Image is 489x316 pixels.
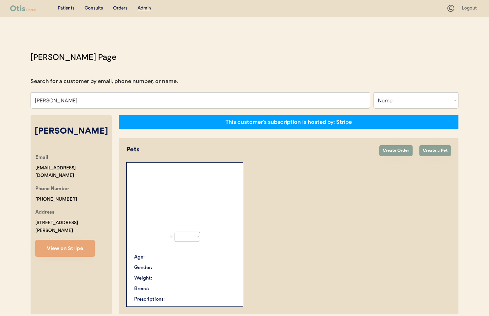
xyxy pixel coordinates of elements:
[31,125,112,138] div: [PERSON_NAME]
[134,296,165,303] div: Prescriptions:
[35,185,69,194] div: Phone Number
[35,240,95,257] button: View on Stripe
[31,92,370,109] input: Search by name
[419,145,451,156] button: Create a Pet
[58,5,74,12] div: Patients
[35,209,54,217] div: Address
[134,254,145,261] div: Age:
[35,154,48,162] div: Email
[35,164,112,180] div: [EMAIL_ADDRESS][DOMAIN_NAME]
[225,118,352,126] div: This customer's subscription is hosted by: Stripe
[138,6,151,11] u: Admin
[31,51,116,63] div: [PERSON_NAME] Page
[134,285,149,293] div: Breed:
[134,275,152,282] div: Weight:
[151,163,219,227] img: yH5BAEAAAAALAAAAAABAAEAAAIBRAA7
[379,145,413,156] button: Create Order
[126,145,373,154] div: Pets
[113,5,127,12] div: Orders
[35,196,77,203] div: [PHONE_NUMBER]
[31,77,178,85] div: Search for a customer by email, phone number, or name.
[35,219,112,235] div: [STREET_ADDRESS][PERSON_NAME]
[85,5,103,12] div: Consults
[462,5,479,12] div: Logout
[134,264,152,271] div: Gender:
